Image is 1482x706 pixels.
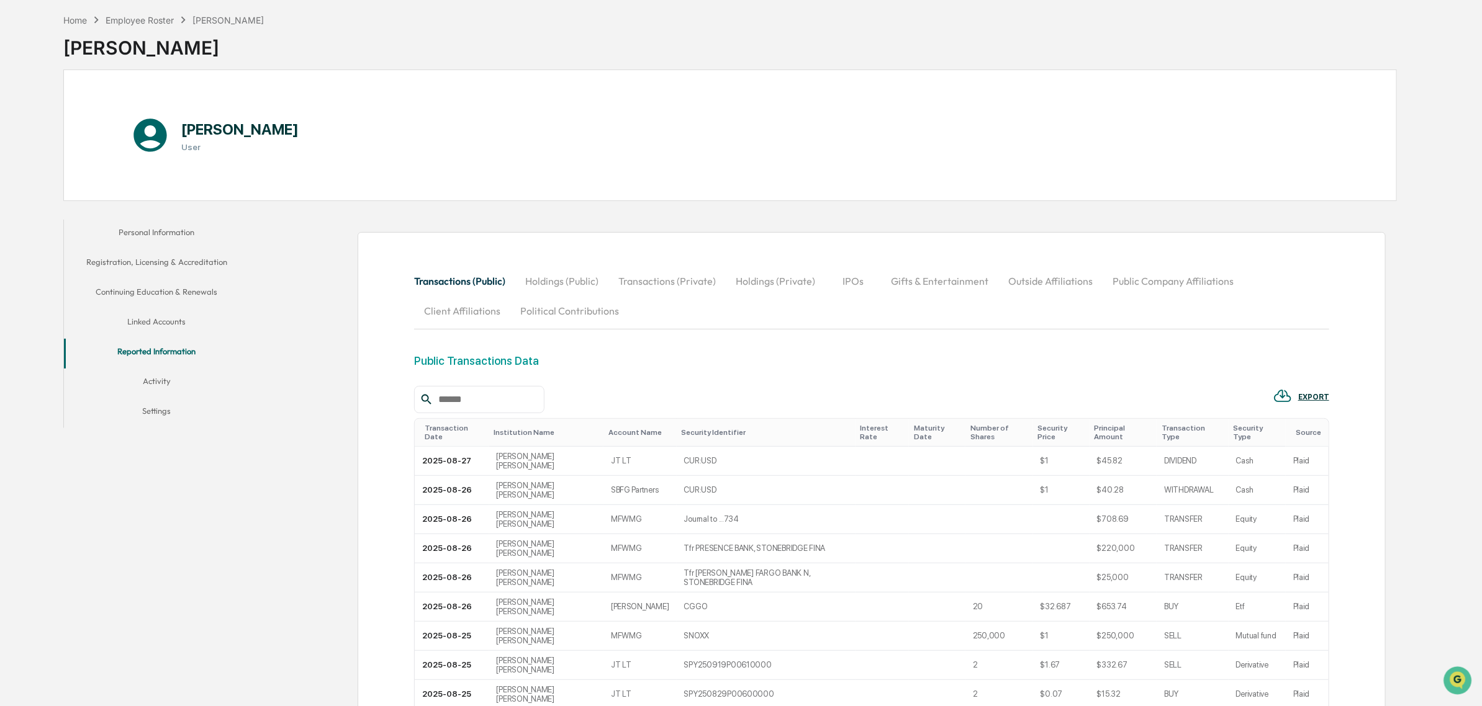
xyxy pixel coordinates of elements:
td: 250,000 [965,622,1033,651]
td: DIVIDEND [1157,447,1229,476]
div: EXPORT [1298,393,1329,401]
td: SPY250919P00610000 [677,651,856,680]
td: Equity [1229,534,1286,563]
td: 2025-08-25 [415,622,489,651]
button: Transactions (Public) [414,266,515,296]
a: 🗄️Attestations [85,151,159,174]
button: Settings [64,398,250,428]
td: 2025-08-26 [415,505,489,534]
div: We're available if you need us! [42,107,157,117]
p: How can we help? [12,26,226,46]
div: Employee Roster [106,15,174,25]
button: Political Contributions [510,296,629,326]
td: [PERSON_NAME] [PERSON_NAME] [489,476,603,505]
td: Plaid [1286,447,1329,476]
div: Toggle SortBy [682,428,851,437]
button: Gifts & Entertainment [881,266,998,296]
div: 🖐️ [12,158,22,168]
div: Home [63,15,87,25]
td: Plaid [1286,622,1329,651]
div: Toggle SortBy [914,424,960,441]
td: $220,000 [1090,534,1157,563]
td: CGGO [677,592,856,622]
td: 2025-08-26 [415,592,489,622]
td: $250,000 [1090,622,1157,651]
div: Toggle SortBy [1234,424,1281,441]
td: Plaid [1286,563,1329,592]
td: WITHDRAWAL [1157,476,1229,505]
td: Tfr [PERSON_NAME] FARGO BANK N, STONEBRIDGE FINA [677,563,856,592]
td: 2025-08-27 [415,447,489,476]
td: Plaid [1286,505,1329,534]
td: CUR:USD [677,476,856,505]
td: JT LT [603,447,677,476]
button: Client Affiliations [414,296,510,326]
input: Clear [32,56,205,69]
td: [PERSON_NAME] [PERSON_NAME] [489,592,603,622]
td: Plaid [1286,592,1329,622]
a: Powered byPylon [88,210,150,220]
td: MFWMG [603,563,677,592]
img: EXPORT [1273,387,1292,405]
td: MFWMG [603,622,677,651]
td: [PERSON_NAME] [PERSON_NAME] [489,563,603,592]
div: [PERSON_NAME] [192,15,264,25]
td: SNOXX [677,622,856,651]
td: Plaid [1286,651,1329,680]
td: $32.687 [1033,592,1090,622]
td: 20 [965,592,1033,622]
td: $45.82 [1090,447,1157,476]
td: [PERSON_NAME] [PERSON_NAME] [489,505,603,534]
div: Toggle SortBy [608,428,672,437]
button: Linked Accounts [64,309,250,339]
td: Derivative [1229,651,1286,680]
td: 2025-08-26 [415,563,489,592]
td: SELL [1157,651,1229,680]
td: Cash [1229,447,1286,476]
div: Toggle SortBy [1095,424,1152,441]
a: 🔎Data Lookup [7,175,83,197]
button: Public Company Affiliations [1103,266,1244,296]
td: TRANSFER [1157,563,1229,592]
span: Pylon [124,210,150,220]
div: secondary tabs example [414,266,1329,326]
td: TRANSFER [1157,505,1229,534]
td: $40.28 [1090,476,1157,505]
button: Holdings (Public) [515,266,608,296]
td: JT LT [603,651,677,680]
button: Activity [64,369,250,398]
td: $332.67 [1090,651,1157,680]
button: Continuing Education & Renewals [64,279,250,309]
div: Toggle SortBy [494,428,599,437]
td: [PERSON_NAME] [PERSON_NAME] [489,622,603,651]
td: Journal to ...734 [677,505,856,534]
td: TRANSFER [1157,534,1229,563]
div: 🔎 [12,181,22,191]
button: IPOs [825,266,881,296]
td: 2 [965,651,1033,680]
div: Toggle SortBy [861,424,905,441]
button: Personal Information [64,220,250,249]
td: [PERSON_NAME] [PERSON_NAME] [489,447,603,476]
td: [PERSON_NAME] [PERSON_NAME] [489,534,603,563]
span: Attestations [102,156,154,169]
td: Mutual fund [1229,622,1286,651]
td: MFWMG [603,505,677,534]
button: Holdings (Private) [726,266,825,296]
div: 🗄️ [90,158,100,168]
td: SELL [1157,622,1229,651]
td: $653.74 [1090,592,1157,622]
td: $1 [1033,622,1090,651]
button: Registration, Licensing & Accreditation [64,249,250,279]
td: Plaid [1286,534,1329,563]
td: 2025-08-26 [415,476,489,505]
h1: [PERSON_NAME] [181,120,299,138]
div: Toggle SortBy [1038,424,1085,441]
td: Etf [1229,592,1286,622]
td: BUY [1157,592,1229,622]
span: Data Lookup [25,180,78,192]
div: [PERSON_NAME] [63,27,264,59]
button: Reported Information [64,339,250,369]
td: [PERSON_NAME] [PERSON_NAME] [489,651,603,680]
